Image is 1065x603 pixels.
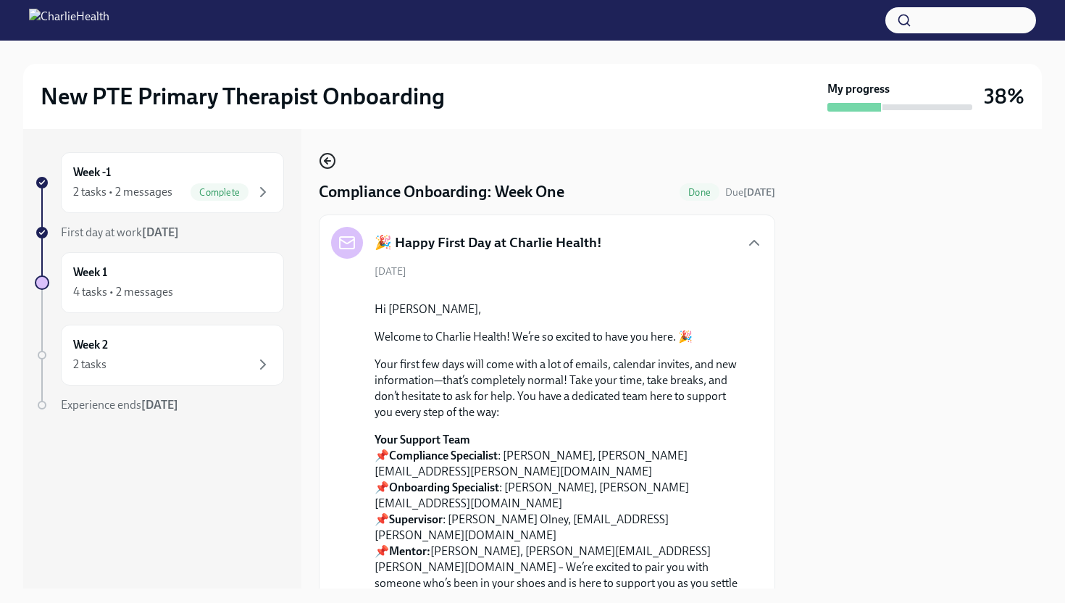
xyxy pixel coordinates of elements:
[375,265,406,278] span: [DATE]
[41,82,445,111] h2: New PTE Primary Therapist Onboarding
[73,357,106,373] div: 2 tasks
[389,512,443,526] strong: Supervisor
[29,9,109,32] img: CharlieHealth
[73,265,107,280] h6: Week 1
[743,186,775,199] strong: [DATE]
[73,184,172,200] div: 2 tasks • 2 messages
[375,233,602,252] h5: 🎉 Happy First Day at Charlie Health!
[61,225,179,239] span: First day at work
[375,357,740,420] p: Your first few days will come with a lot of emails, calendar invites, and new information—that’s ...
[35,225,284,241] a: First day at work[DATE]
[319,181,564,203] h4: Compliance Onboarding: Week One
[984,83,1024,109] h3: 38%
[389,481,499,494] strong: Onboarding Specialist
[375,301,740,317] p: Hi [PERSON_NAME],
[142,225,179,239] strong: [DATE]
[141,398,178,412] strong: [DATE]
[35,252,284,313] a: Week 14 tasks • 2 messages
[375,433,470,446] strong: Your Support Team
[680,187,719,198] span: Done
[61,398,178,412] span: Experience ends
[73,284,173,300] div: 4 tasks • 2 messages
[35,152,284,213] a: Week -12 tasks • 2 messagesComplete
[73,337,108,353] h6: Week 2
[389,449,498,462] strong: Compliance Specialist
[375,329,740,345] p: Welcome to Charlie Health! We’re so excited to have you here. 🎉
[827,81,890,97] strong: My progress
[35,325,284,386] a: Week 22 tasks
[191,187,248,198] span: Complete
[389,544,430,558] strong: Mentor:
[725,186,775,199] span: Due
[725,186,775,199] span: September 7th, 2025 09:00
[73,165,111,180] h6: Week -1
